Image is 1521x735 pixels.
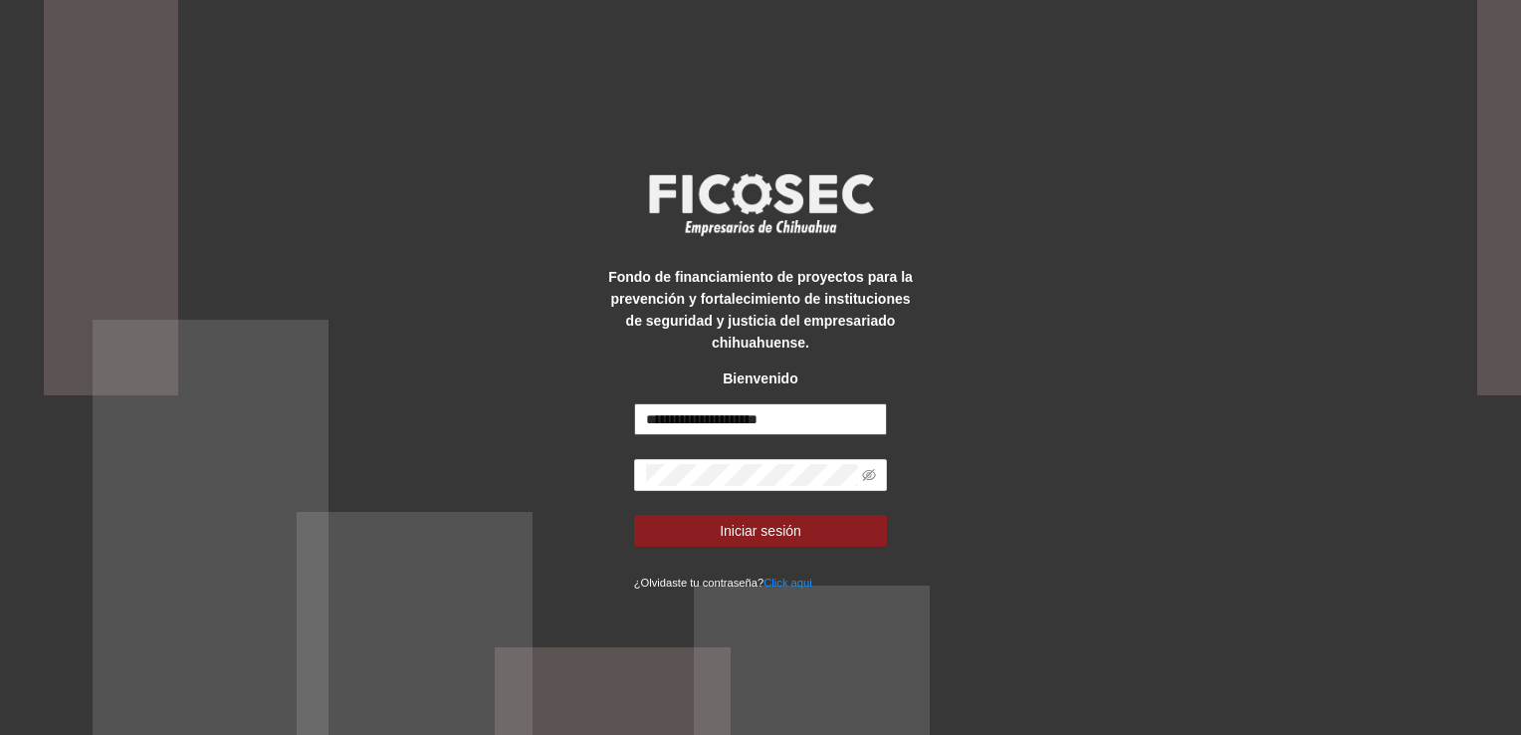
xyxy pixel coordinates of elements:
[723,370,797,386] strong: Bienvenido
[634,577,812,589] small: ¿Olvidaste tu contraseña?
[862,468,876,482] span: eye-invisible
[608,269,913,351] strong: Fondo de financiamiento de proyectos para la prevención y fortalecimiento de instituciones de seg...
[763,577,812,589] a: Click aqui
[634,515,888,547] button: Iniciar sesión
[636,167,885,241] img: logo
[720,520,801,542] span: Iniciar sesión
